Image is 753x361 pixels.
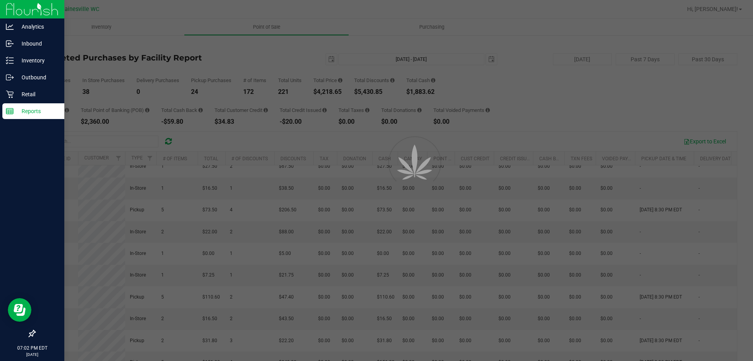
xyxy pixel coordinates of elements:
inline-svg: Retail [6,90,14,98]
p: Inbound [14,39,61,48]
inline-svg: Analytics [6,23,14,31]
p: Retail [14,90,61,99]
inline-svg: Inbound [6,40,14,48]
p: Analytics [14,22,61,31]
iframe: Resource center [8,298,31,322]
p: [DATE] [4,352,61,357]
inline-svg: Reports [6,107,14,115]
p: Reports [14,106,61,116]
p: 07:02 PM EDT [4,345,61,352]
inline-svg: Outbound [6,73,14,81]
p: Inventory [14,56,61,65]
p: Outbound [14,73,61,82]
inline-svg: Inventory [6,57,14,64]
